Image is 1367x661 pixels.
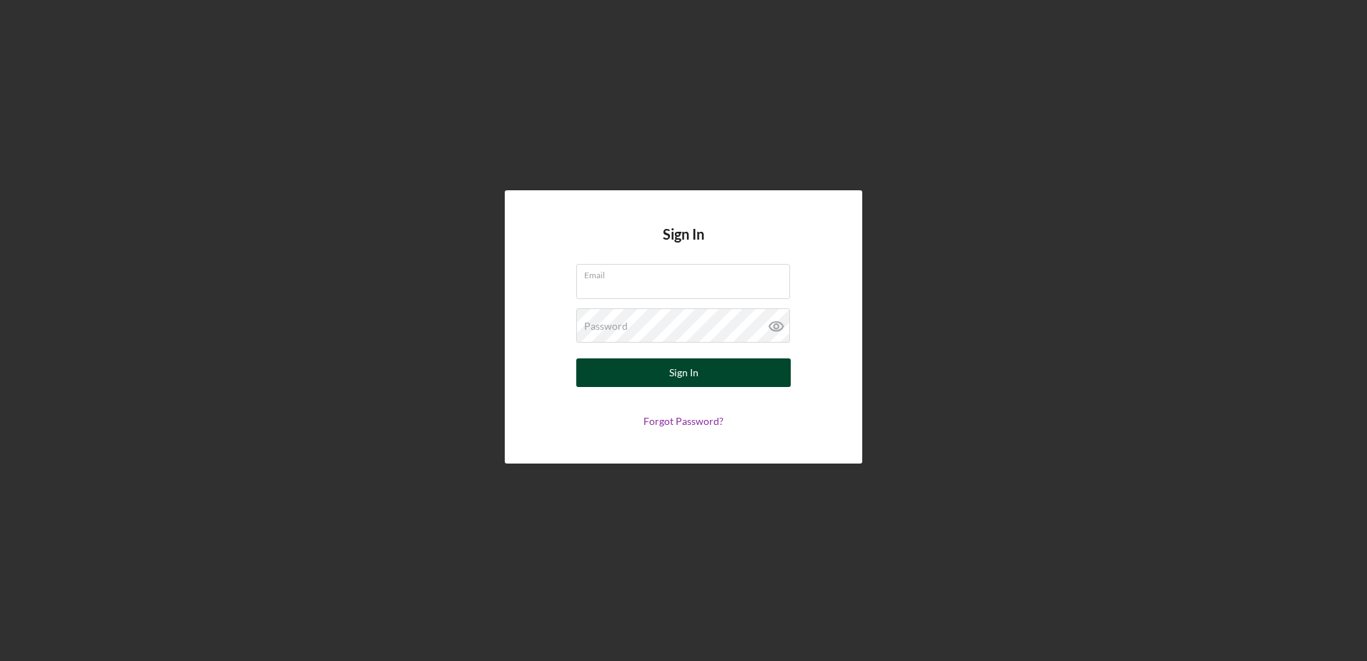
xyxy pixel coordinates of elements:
label: Password [584,320,628,332]
label: Email [584,265,790,280]
h4: Sign In [663,226,704,264]
a: Forgot Password? [643,415,724,427]
button: Sign In [576,358,791,387]
div: Sign In [669,358,699,387]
